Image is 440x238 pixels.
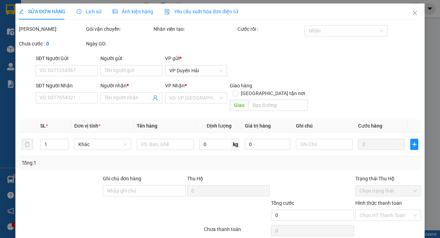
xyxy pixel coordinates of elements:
[152,95,158,101] span: user-add
[3,52,17,59] span: GIAO:
[46,41,49,46] b: 0
[86,25,152,33] div: Gói vận chuyển:
[103,176,141,181] label: Ghi chú đơn hàng
[19,25,85,33] div: [PERSON_NAME]:
[113,9,153,14] span: Ảnh kiện hàng
[3,30,102,43] p: NHẬN:
[164,9,170,15] img: icon
[169,65,223,76] span: VP Duyên Hải
[271,200,294,206] span: Tổng cước
[248,100,308,111] input: Dọc đường
[232,139,239,150] span: kg
[230,100,248,111] span: Giao
[100,55,162,62] div: Người gửi
[3,14,68,27] span: VP [PERSON_NAME] -
[36,82,98,89] div: SĐT Người Nhận
[23,4,81,10] strong: BIÊN NHẬN GỬI HÀNG
[165,55,227,62] div: VP gửi
[238,89,308,97] span: [GEOGRAPHIC_DATA] tận nơi
[360,186,417,196] span: Chọn trạng thái
[78,139,127,150] span: Khác
[187,176,203,181] span: Thu Hộ
[358,139,405,150] input: 0
[411,142,418,147] span: plus
[405,3,425,23] button: Close
[410,139,418,150] button: plus
[293,119,356,133] th: Ghi chú
[113,9,118,14] span: picture
[137,139,194,150] input: VD: Bàn, Ghế
[245,123,271,129] span: Giá trị hàng
[103,185,185,196] input: Ghi chú đơn hàng
[19,9,24,14] span: edit
[237,25,303,33] div: Cước rồi :
[5,44,23,51] span: KHÁCH
[230,83,252,88] span: Giao hàng
[86,40,152,48] div: Ngày GD:
[137,123,157,129] span: Tên hàng
[19,9,65,14] span: SỬA ĐƠN HÀNG
[165,83,185,88] span: VP Nhận
[355,175,421,182] div: Trạng thái Thu Hộ
[3,20,45,27] span: [PERSON_NAME]
[296,139,353,150] input: Ghi Chú
[3,44,23,51] span: -
[412,10,418,16] span: close
[40,123,46,129] span: SL
[355,200,402,206] label: Hình thức thanh toán
[154,25,236,33] div: Nhân viên tạo:
[77,9,81,14] span: clock-circle
[22,139,33,150] button: delete
[22,159,170,167] div: Tổng: 1
[19,40,85,48] div: Chưa cước :
[77,9,101,14] span: Lịch sử
[3,30,70,43] span: VP [PERSON_NAME] ([GEOGRAPHIC_DATA])
[100,82,162,89] div: Người nhận
[74,123,100,129] span: Đơn vị tính
[164,9,238,14] span: Yêu cầu xuất hóa đơn điện tử
[36,55,98,62] div: SĐT Người Gửi
[203,225,270,238] div: Chưa thanh toán
[358,123,382,129] span: Cước hàng
[3,14,102,27] p: GỬI:
[207,123,232,129] span: Định lượng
